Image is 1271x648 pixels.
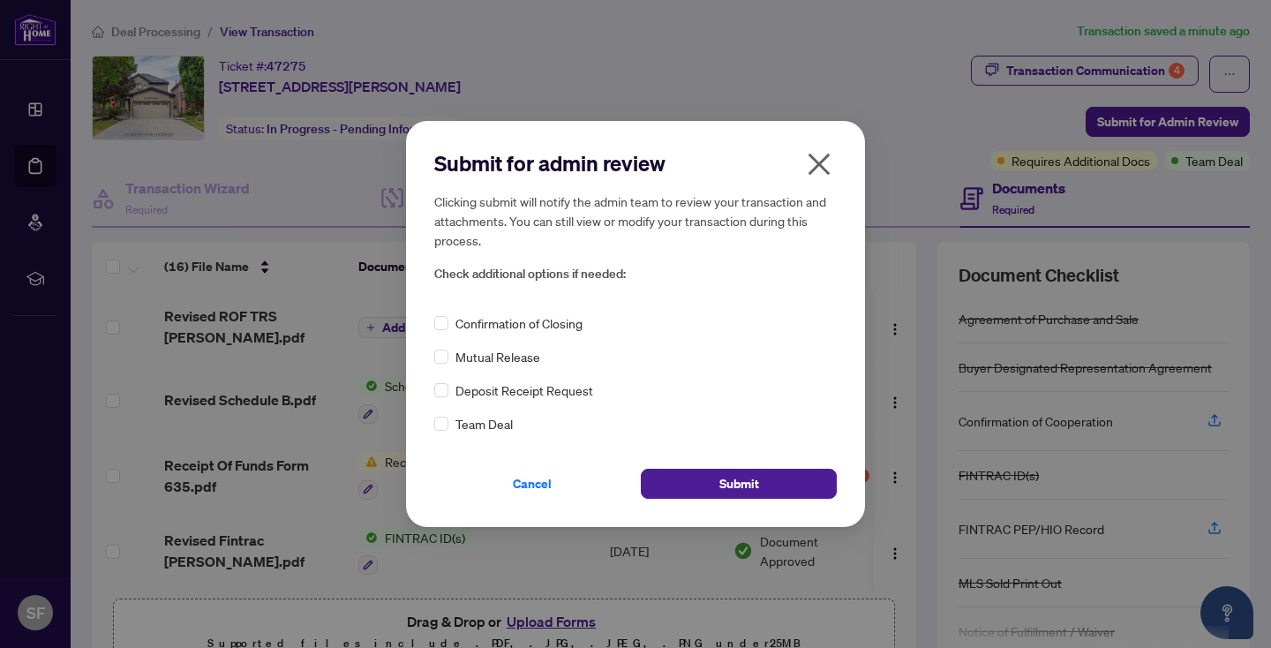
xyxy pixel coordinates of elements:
span: Confirmation of Closing [455,313,583,333]
h5: Clicking submit will notify the admin team to review your transaction and attachments. You can st... [434,192,837,250]
span: Deposit Receipt Request [455,381,593,400]
span: Cancel [513,470,552,498]
span: close [805,150,833,178]
button: Submit [641,469,837,499]
span: Check additional options if needed: [434,264,837,284]
span: Mutual Release [455,347,540,366]
button: Cancel [434,469,630,499]
h2: Submit for admin review [434,149,837,177]
span: Team Deal [455,414,513,433]
span: Submit [719,470,759,498]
